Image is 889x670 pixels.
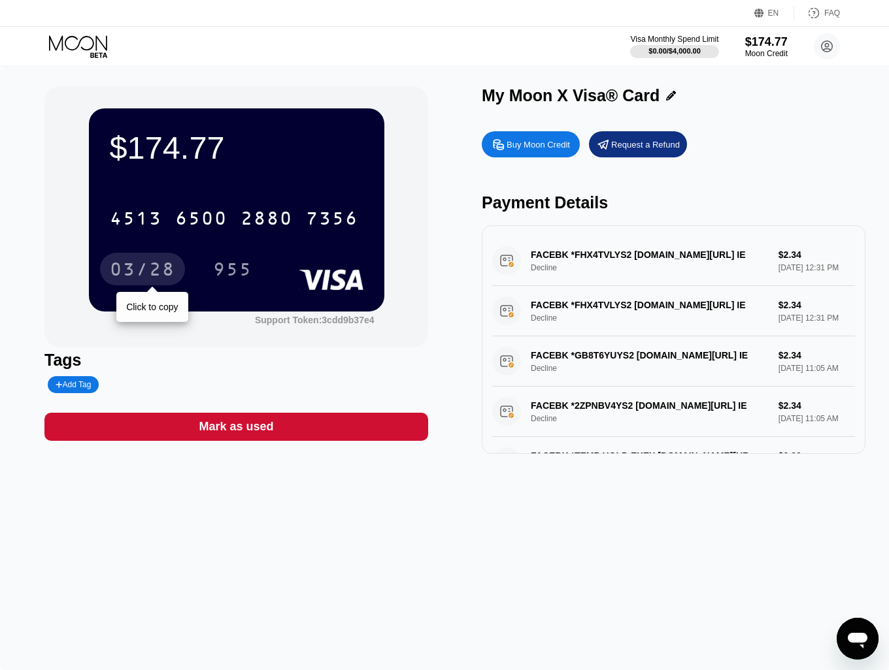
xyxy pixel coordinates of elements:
[110,210,162,231] div: 4513
[630,35,718,44] div: Visa Monthly Spend Limit
[482,86,660,105] div: My Moon X Visa® Card
[306,210,358,231] div: 7356
[507,139,570,150] div: Buy Moon Credit
[648,47,701,55] div: $0.00 / $4,000.00
[56,380,91,389] div: Add Tag
[837,618,879,660] iframe: Button to launch messaging window
[213,261,252,281] div: 955
[100,253,185,285] div: 03/28
[745,49,788,58] div: Moon Credit
[482,193,865,212] div: Payment Details
[48,376,99,393] div: Add Tag
[589,131,687,157] div: Request a Refund
[630,35,718,58] div: Visa Monthly Spend Limit$0.00/$4,000.00
[754,7,794,20] div: EN
[44,351,428,370] div: Tags
[745,35,788,49] div: $174.77
[745,35,788,58] div: $174.77Moon Credit
[611,139,680,150] div: Request a Refund
[255,315,375,325] div: Support Token: 3cdd9b37e4
[110,261,175,281] div: 03/28
[482,131,580,157] div: Buy Moon Credit
[203,253,262,285] div: 955
[768,8,779,18] div: EN
[255,315,375,325] div: Support Token:3cdd9b37e4
[102,202,366,234] div: 4513650028807356
[199,419,273,434] div: Mark as used
[824,8,840,18] div: FAQ
[44,413,428,441] div: Mark as used
[175,210,227,231] div: 6500
[794,7,840,20] div: FAQ
[241,210,293,231] div: 2880
[110,129,363,166] div: $174.77
[126,302,178,312] div: Click to copy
